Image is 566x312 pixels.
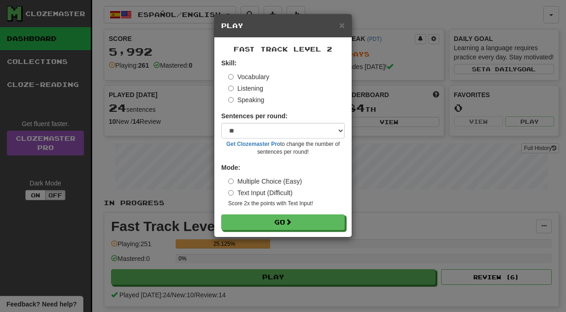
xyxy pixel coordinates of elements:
[228,179,234,184] input: Multiple Choice (Easy)
[221,111,288,121] label: Sentences per round:
[228,86,234,91] input: Listening
[228,95,264,104] label: Speaking
[228,74,234,80] input: Vocabulary
[228,97,234,103] input: Speaking
[228,84,263,93] label: Listening
[226,141,280,147] a: Get Clozemaster Pro
[228,188,293,197] label: Text Input (Difficult)
[221,140,345,156] small: to change the number of sentences per round!
[221,59,236,67] strong: Skill:
[228,190,234,196] input: Text Input (Difficult)
[339,20,345,30] span: ×
[228,177,302,186] label: Multiple Choice (Easy)
[221,21,345,30] h5: Play
[221,164,240,171] strong: Mode:
[228,200,345,208] small: Score 2x the points with Text Input !
[234,45,332,53] span: Fast Track Level 2
[221,214,345,230] button: Go
[339,20,345,30] button: Close
[228,72,269,81] label: Vocabulary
